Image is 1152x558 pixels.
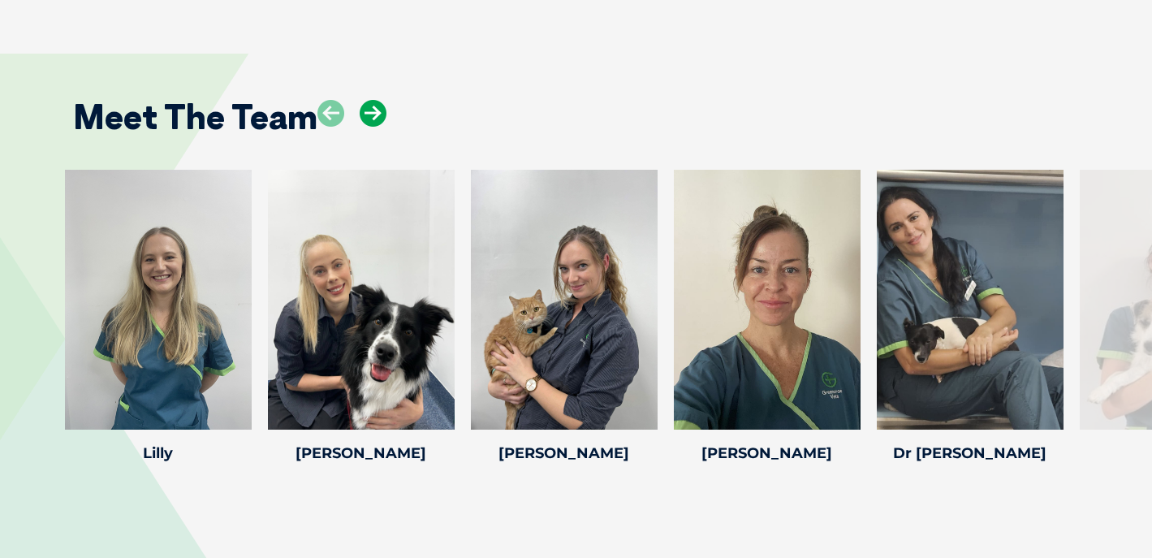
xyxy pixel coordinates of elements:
[471,446,658,461] h4: [PERSON_NAME]
[877,446,1064,461] h4: Dr [PERSON_NAME]
[674,446,861,461] h4: [PERSON_NAME]
[73,100,317,134] h2: Meet The Team
[268,446,455,461] h4: [PERSON_NAME]
[65,446,252,461] h4: Lilly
